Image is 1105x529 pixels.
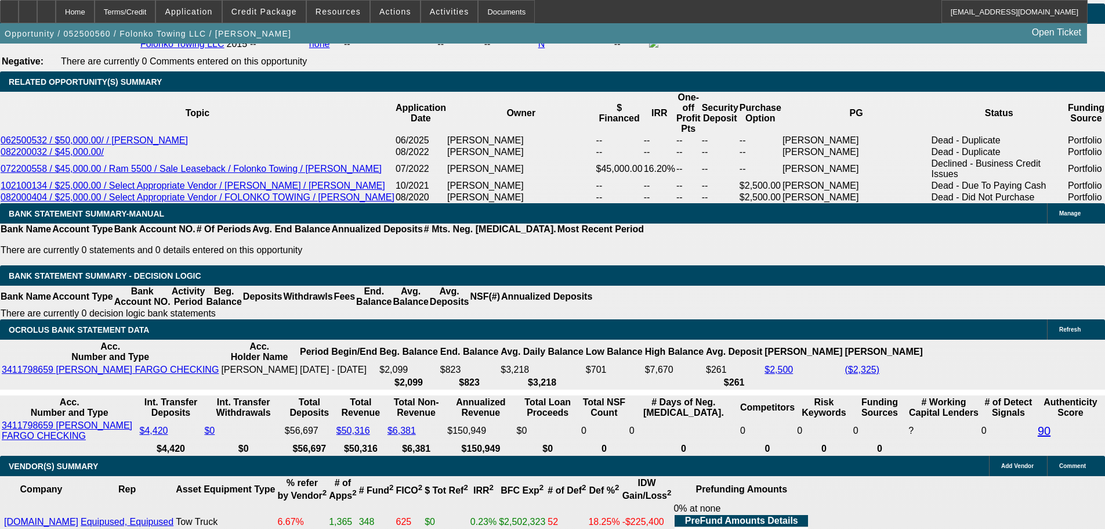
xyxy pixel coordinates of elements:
[284,420,335,442] td: $56,697
[629,443,738,455] th: 0
[223,1,306,23] button: Credit Package
[196,224,252,235] th: # Of Periods
[981,397,1036,419] th: # of Detect Signals
[352,488,356,497] sup: 2
[643,192,676,203] td: --
[395,135,447,146] td: 06/2025
[538,39,545,49] a: N
[395,146,447,158] td: 08/2022
[930,180,1067,192] td: Dead - Due To Paying Cash
[764,341,843,363] th: [PERSON_NAME]
[2,420,132,441] a: 3411798659 [PERSON_NAME] FARGO CHECKING
[139,443,203,455] th: $4,420
[581,397,628,419] th: Sum of the Total NSF Count and Total Overdraft Fee Count from Ocrolus
[220,341,298,363] th: Acc. Holder Name
[2,365,219,375] a: 3411798659 [PERSON_NAME] FARGO CHECKING
[1,135,188,145] a: 062500532 / $50,000.00/ / [PERSON_NAME]
[299,364,378,376] td: [DATE] - [DATE]
[114,286,171,308] th: Bank Account NO.
[387,443,445,455] th: $6,381
[705,341,763,363] th: Avg. Deposit
[981,420,1036,442] td: 0
[685,516,798,526] b: PreFund Amounts Details
[644,364,704,376] td: $7,670
[844,341,923,363] th: [PERSON_NAME]
[423,224,557,235] th: # Mts. Neg. [MEDICAL_DATA].
[1059,326,1081,333] span: Refresh
[1059,210,1081,217] span: Manage
[387,426,416,436] a: $6,381
[782,192,931,203] td: [PERSON_NAME]
[589,485,619,495] b: Def %
[356,286,392,308] th: End. Balance
[231,7,297,16] span: Credit Package
[644,341,704,363] th: High Balance
[629,420,738,442] td: 0
[1059,463,1086,469] span: Comment
[220,364,298,376] td: [PERSON_NAME]
[1,192,394,202] a: 082000404 / $25,000.00 / Select Appropriate Vendor / FOLONKO TOWING / [PERSON_NAME]
[359,485,394,495] b: # Fund
[516,443,579,455] th: $0
[1067,92,1105,135] th: Funding Source
[204,426,215,436] a: $0
[165,7,212,16] span: Application
[643,158,676,180] td: 16.20%
[437,39,481,49] div: --
[908,426,914,436] span: Refresh to pull Number of Working Capital Lenders
[282,286,333,308] th: Withdrawls
[395,180,447,192] td: 10/2021
[1027,23,1086,42] a: Open Ticket
[9,462,98,471] span: VENDOR(S) SUMMARY
[629,397,738,419] th: # Days of Neg. [MEDICAL_DATA].
[548,485,586,495] b: # of Def
[171,286,206,308] th: Activity Period
[705,377,763,388] th: $261
[615,483,619,492] sup: 2
[307,1,369,23] button: Resources
[739,92,782,135] th: Purchase Option
[1,164,382,174] a: 072200558 / $45,000.00 / Ram 5500 / Sale Leaseback / Folonko Towing / [PERSON_NAME]
[447,192,596,203] td: [PERSON_NAME]
[1067,180,1105,192] td: Portfolio
[701,158,739,180] td: --
[4,517,78,527] a: [DOMAIN_NAME]
[667,488,671,497] sup: 2
[796,443,852,455] th: 0
[323,488,327,497] sup: 2
[676,158,701,180] td: --
[930,135,1067,146] td: Dead - Duplicate
[484,39,536,49] div: --
[118,484,136,494] b: Rep
[52,224,114,235] th: Account Type
[447,180,596,192] td: [PERSON_NAME]
[930,158,1067,180] td: Declined - Business Credit Issues
[336,397,386,419] th: Total Revenue
[705,364,763,376] td: $261
[284,397,335,419] th: Total Deposits
[501,485,544,495] b: BFC Exp
[81,517,173,527] a: Equipused, Equipused
[930,146,1067,158] td: Dead - Duplicate
[114,224,196,235] th: Bank Account NO.
[140,426,168,436] a: $4,420
[425,485,468,495] b: $ Tot Ref
[853,443,907,455] th: 0
[582,483,586,492] sup: 2
[440,377,499,388] th: $823
[845,365,879,375] a: ($2,325)
[204,443,282,455] th: $0
[500,377,584,388] th: $3,218
[739,146,782,158] td: --
[447,158,596,180] td: [PERSON_NAME]
[20,484,63,494] b: Company
[501,286,593,308] th: Annualized Deposits
[796,397,852,419] th: Risk Keywords
[622,478,672,501] b: IDW Gain/Loss
[336,426,370,436] a: $50,316
[1067,135,1105,146] td: Portfolio
[389,483,393,492] sup: 2
[440,341,499,363] th: End. Balance
[676,92,701,135] th: One-off Profit Pts
[782,135,931,146] td: [PERSON_NAME]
